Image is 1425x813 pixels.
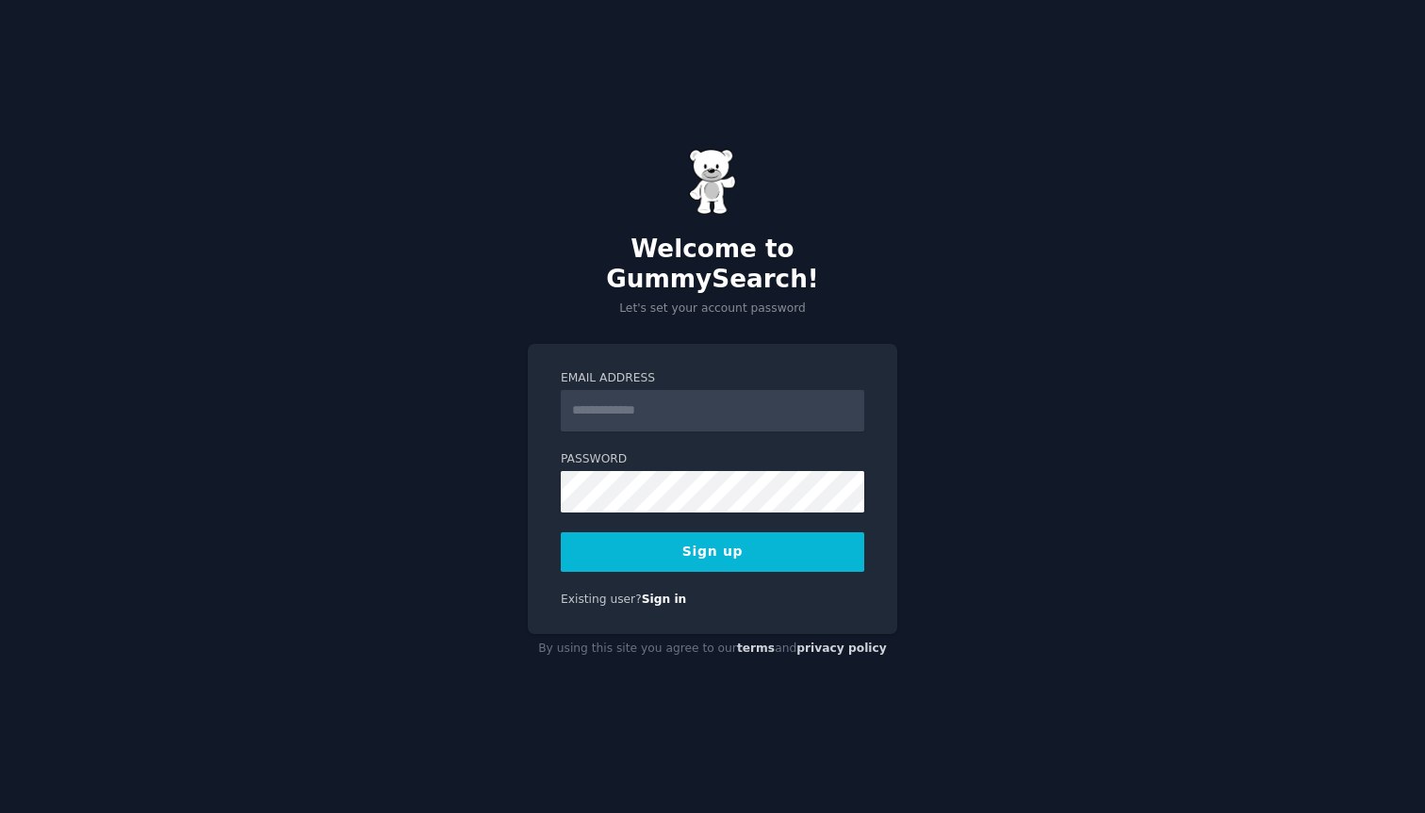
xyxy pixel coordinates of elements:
[528,301,897,317] p: Let's set your account password
[528,634,897,664] div: By using this site you agree to our and
[737,642,775,655] a: terms
[561,370,864,387] label: Email Address
[561,451,864,468] label: Password
[796,642,887,655] a: privacy policy
[561,593,642,606] span: Existing user?
[642,593,687,606] a: Sign in
[689,149,736,215] img: Gummy Bear
[561,532,864,572] button: Sign up
[528,235,897,294] h2: Welcome to GummySearch!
